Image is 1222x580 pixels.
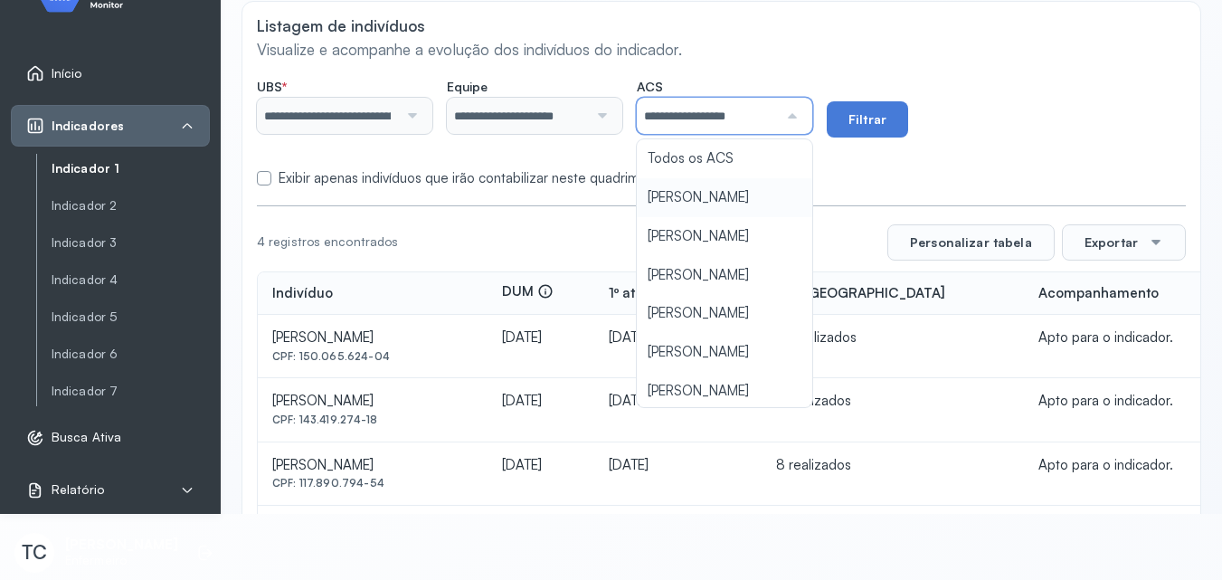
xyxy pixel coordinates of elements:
[52,232,210,254] a: Indicador 3
[257,79,287,95] span: UBS
[609,285,706,302] div: 1º atendimento
[257,234,398,250] div: 4 registros encontrados
[65,553,178,568] p: Enfermeiro
[776,393,1010,410] div: 6 realizados
[502,329,580,347] div: [DATE]
[447,79,488,95] span: Equipe
[827,101,908,138] button: Filtrar
[502,393,580,410] div: [DATE]
[637,178,812,217] li: [PERSON_NAME]
[776,285,945,302] div: Pré-[GEOGRAPHIC_DATA]
[637,139,812,178] li: Todos os ACS
[637,294,812,333] li: [PERSON_NAME]
[52,306,210,328] a: Indicador 5
[502,283,554,304] div: DUM
[776,457,1010,474] div: 8 realizados
[52,309,210,325] a: Indicador 5
[52,161,210,176] a: Indicador 1
[637,256,812,295] li: [PERSON_NAME]
[52,272,210,288] a: Indicador 4
[52,482,104,498] span: Relatório
[52,195,210,217] a: Indicador 2
[257,16,1186,35] p: Listagem de indivíduos
[502,457,580,474] div: [DATE]
[272,350,473,363] div: CPF: 150.065.624-04
[1038,285,1159,302] div: Acompanhamento
[26,429,194,447] a: Busca Ativa
[52,119,124,134] span: Indicadores
[257,40,1186,59] p: Visualize e acompanhe a evolução dos indivíduos do indicador.
[272,393,473,410] div: [PERSON_NAME]
[52,198,210,214] a: Indicador 2
[52,343,210,366] a: Indicador 6
[637,217,812,256] li: [PERSON_NAME]
[52,380,210,403] a: Indicador 7
[26,64,194,82] a: Início
[637,333,812,372] li: [PERSON_NAME]
[637,372,812,411] li: [PERSON_NAME]
[52,157,210,180] a: Indicador 1
[52,235,210,251] a: Indicador 3
[609,329,747,347] div: [DATE]
[22,540,47,564] span: TC
[609,393,747,410] div: [DATE]
[637,79,663,95] span: ACS
[279,170,671,187] label: Exibir apenas indivíduos que irão contabilizar neste quadrimestre
[52,66,82,81] span: Início
[272,477,473,490] div: CPF: 117.890.794-54
[52,384,210,399] a: Indicador 7
[52,269,210,291] a: Indicador 4
[272,285,333,302] div: Indivíduo
[887,224,1055,261] button: Personalizar tabela
[52,430,121,445] span: Busca Ativa
[272,329,473,347] div: [PERSON_NAME]
[1062,224,1186,261] button: Exportar
[272,414,473,426] div: CPF: 143.419.274-18
[776,329,1010,347] div: 10 realizados
[52,347,210,362] a: Indicador 6
[65,537,178,554] p: [PERSON_NAME]
[272,457,473,474] div: [PERSON_NAME]
[609,457,747,474] div: [DATE]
